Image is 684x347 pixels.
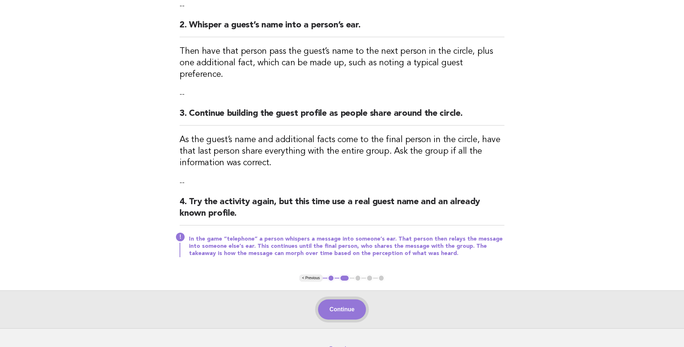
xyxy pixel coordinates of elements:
[339,274,350,282] button: 2
[180,108,504,126] h2: 3. Continue building the guest profile as people share around the circle.
[180,89,504,99] p: --
[180,134,504,169] h3: As the guest’s name and additional facts come to the final person in the circle, have that last p...
[180,19,504,37] h2: 2. Whisper a guest’s name into a person’s ear.
[299,274,323,282] button: < Previous
[189,236,504,257] p: In the game “telephone” a person whispers a message into someone’s ear. That person then relays t...
[327,274,335,282] button: 1
[180,196,504,225] h2: 4. Try the activity again, but this time use a real guest name and an already known profile.
[180,46,504,80] h3: Then have that person pass the guest’s name to the next person in the circle, plus one additional...
[180,1,504,11] p: --
[318,299,366,320] button: Continue
[180,177,504,188] p: --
